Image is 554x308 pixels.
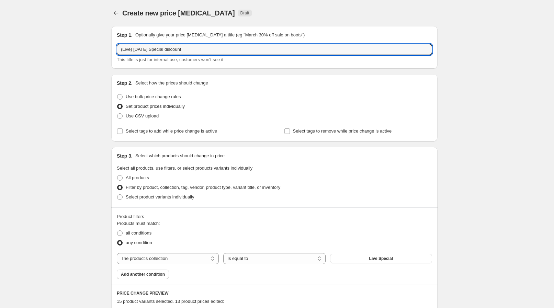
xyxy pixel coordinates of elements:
[117,221,160,226] span: Products must match:
[135,32,305,38] p: Optionally give your price [MEDICAL_DATA] a title (eg "March 30% off sale on boots")
[117,44,432,55] input: 30% off holiday sale
[117,213,432,220] div: Product filters
[117,80,133,87] h2: Step 2.
[117,270,169,279] button: Add another condition
[117,152,133,159] h2: Step 3.
[293,128,392,134] span: Select tags to remove while price change is active
[126,175,149,180] span: All products
[135,80,208,87] p: Select how the prices should change
[126,128,217,134] span: Select tags to add while price change is active
[126,230,151,236] span: all conditions
[117,57,223,62] span: This title is just for internal use, customers won't see it
[111,8,121,18] button: Price change jobs
[126,185,280,190] span: Filter by product, collection, tag, vendor, product type, variant title, or inventory
[117,166,252,171] span: Select all products, use filters, or select products variants individually
[117,299,224,304] span: 15 product variants selected. 13 product prices edited:
[126,94,181,99] span: Use bulk price change rules
[121,272,165,277] span: Add another condition
[135,152,225,159] p: Select which products should change in price
[122,9,235,17] span: Create new price [MEDICAL_DATA]
[117,290,432,296] h6: PRICE CHANGE PREVIEW
[117,32,133,38] h2: Step 1.
[369,256,393,261] span: Live Special
[126,194,194,199] span: Select product variants individually
[240,10,249,16] span: Draft
[330,254,432,263] button: Live Special
[126,113,159,118] span: Use CSV upload
[126,240,152,245] span: any condition
[126,104,185,109] span: Set product prices individually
